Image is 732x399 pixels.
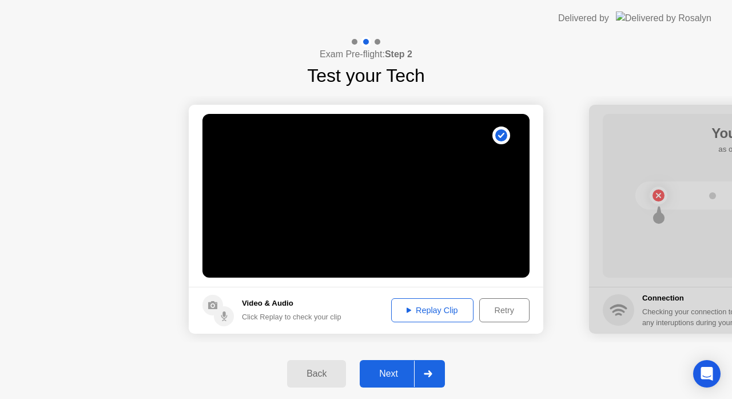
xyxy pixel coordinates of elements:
[479,298,530,322] button: Retry
[291,369,343,379] div: Back
[242,298,341,309] h5: Video & Audio
[363,369,414,379] div: Next
[558,11,609,25] div: Delivered by
[385,49,412,59] b: Step 2
[395,306,470,315] div: Replay Clip
[307,62,425,89] h1: Test your Tech
[693,360,721,388] div: Open Intercom Messenger
[287,360,346,388] button: Back
[391,298,474,322] button: Replay Clip
[616,11,711,25] img: Delivered by Rosalyn
[320,48,412,61] h4: Exam Pre-flight:
[483,306,526,315] div: Retry
[360,360,445,388] button: Next
[242,311,341,322] div: Click Replay to check your clip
